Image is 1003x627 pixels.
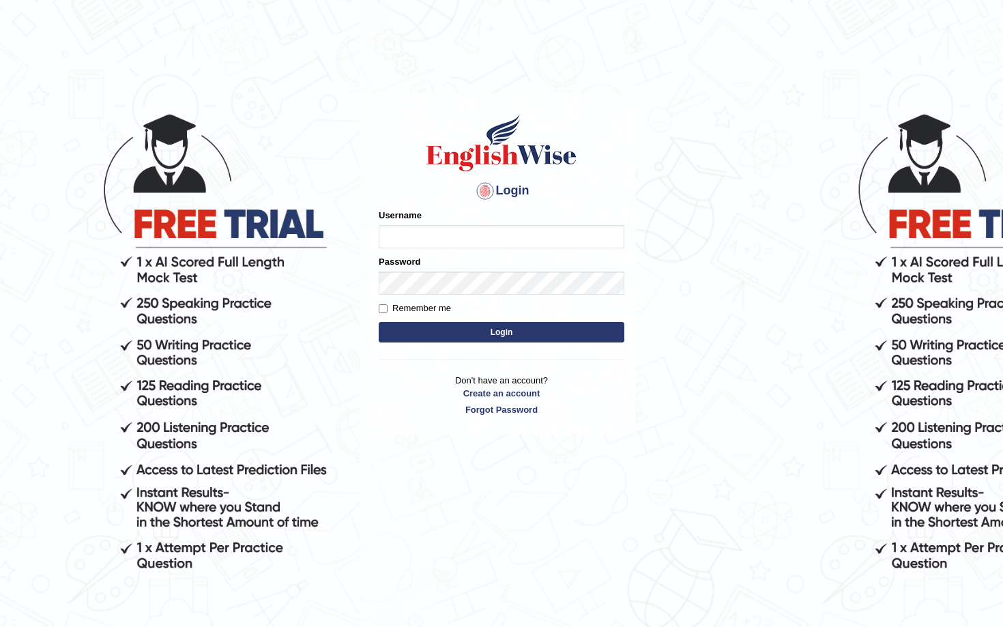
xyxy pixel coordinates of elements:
label: Password [379,255,420,268]
p: Don't have an account? [379,374,624,416]
input: Remember me [379,304,388,313]
label: Username [379,209,422,222]
a: Forgot Password [379,403,624,416]
label: Remember me [379,302,451,315]
img: Logo of English Wise sign in for intelligent practice with AI [424,112,579,173]
button: Login [379,322,624,342]
a: Create an account [379,387,624,400]
h4: Login [379,180,624,202]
